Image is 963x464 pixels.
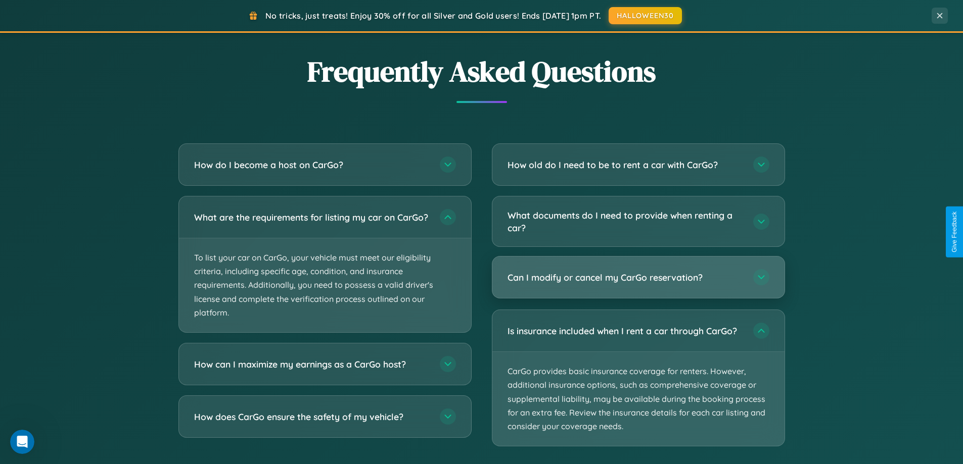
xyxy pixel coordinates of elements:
h3: Can I modify or cancel my CarGo reservation? [508,271,743,284]
h2: Frequently Asked Questions [178,52,785,91]
h3: How does CarGo ensure the safety of my vehicle? [194,410,430,423]
p: CarGo provides basic insurance coverage for renters. However, additional insurance options, such ... [492,352,785,446]
h3: What are the requirements for listing my car on CarGo? [194,211,430,224]
span: No tricks, just treats! Enjoy 30% off for all Silver and Gold users! Ends [DATE] 1pm PT. [265,11,601,21]
button: HALLOWEEN30 [609,7,682,24]
div: Give Feedback [951,212,958,252]
h3: Is insurance included when I rent a car through CarGo? [508,325,743,337]
h3: How can I maximize my earnings as a CarGo host? [194,358,430,371]
iframe: Intercom live chat [10,430,34,454]
h3: How old do I need to be to rent a car with CarGo? [508,159,743,171]
p: To list your car on CarGo, your vehicle must meet our eligibility criteria, including specific ag... [179,238,471,332]
h3: How do I become a host on CarGo? [194,159,430,171]
h3: What documents do I need to provide when renting a car? [508,209,743,234]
